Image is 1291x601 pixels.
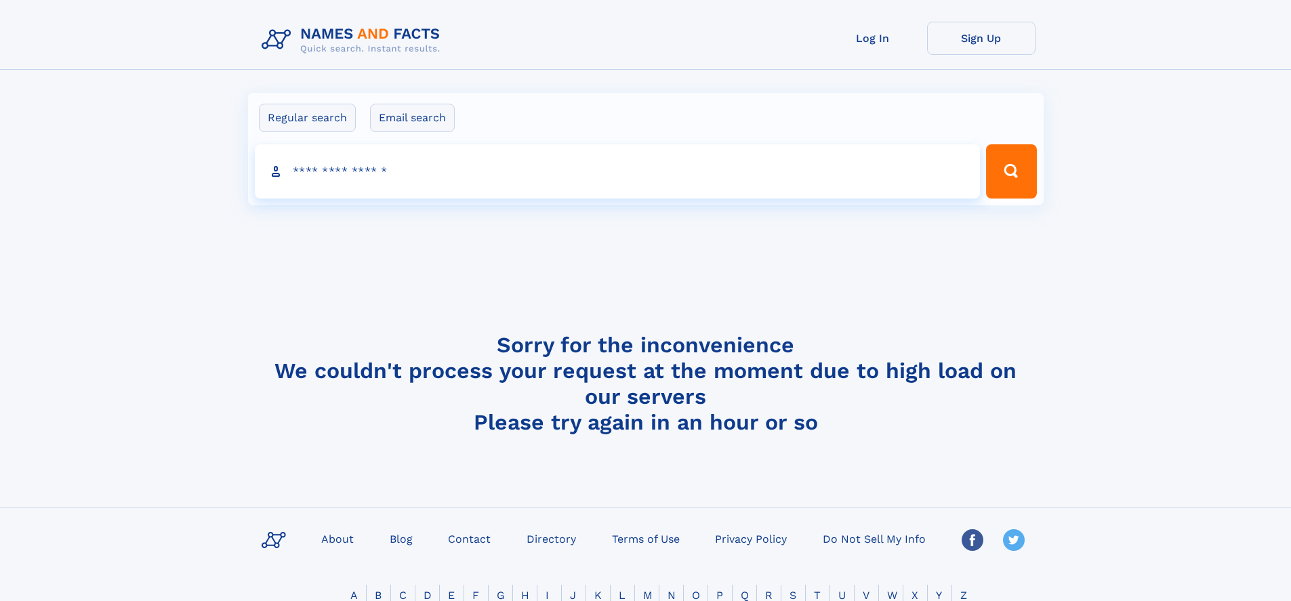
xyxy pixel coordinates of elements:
label: Regular search [259,104,356,132]
a: About [316,529,359,548]
a: Blog [384,529,418,548]
a: Directory [521,529,581,548]
img: Twitter [1003,529,1025,551]
input: search input [255,144,981,199]
label: Email search [370,104,455,132]
a: Do Not Sell My Info [817,529,931,548]
a: Log In [819,22,927,55]
a: Privacy Policy [710,529,792,548]
button: Search Button [986,144,1036,199]
a: Contact [443,529,496,548]
img: Facebook [962,529,983,551]
a: Terms of Use [607,529,685,548]
img: Logo Names and Facts [256,22,451,58]
h4: Sorry for the inconvenience We couldn't process your request at the moment due to high load on ou... [256,332,1036,435]
a: Sign Up [927,22,1036,55]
